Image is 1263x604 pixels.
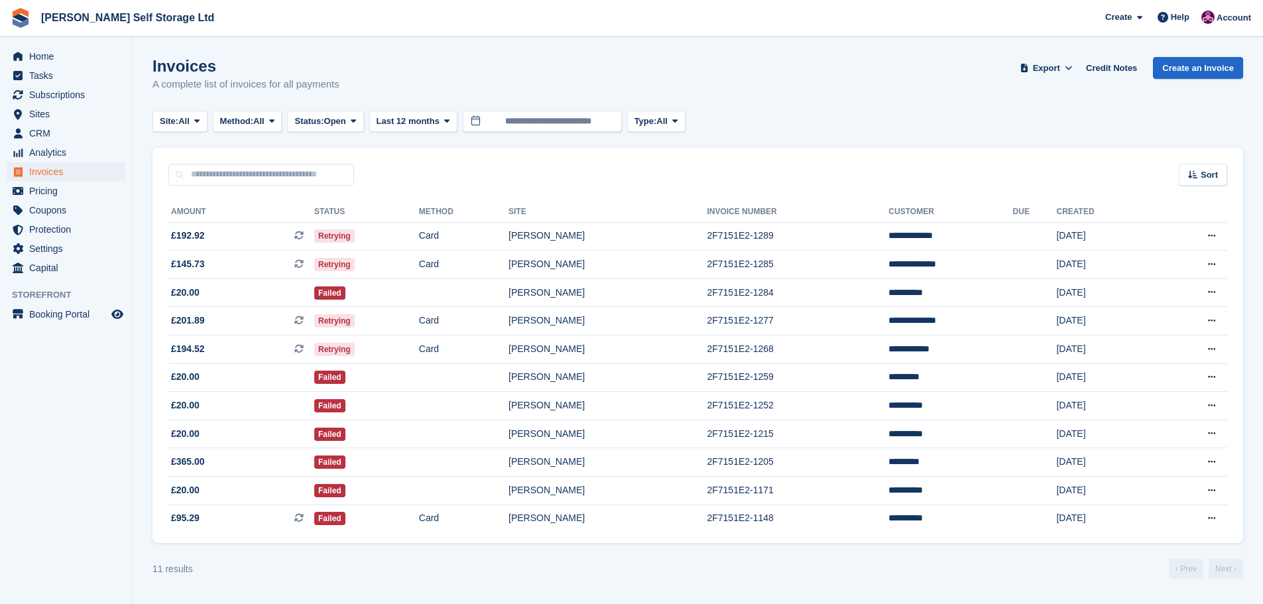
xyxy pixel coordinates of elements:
span: All [656,115,668,128]
th: Invoice Number [707,202,888,223]
span: Create [1105,11,1132,24]
td: 2F7151E2-1277 [707,307,888,335]
td: [PERSON_NAME] [509,222,707,251]
span: Account [1217,11,1251,25]
td: Card [419,222,509,251]
div: 11 results [152,562,193,576]
td: Card [419,505,509,532]
td: [PERSON_NAME] [509,420,707,448]
span: £20.00 [171,398,200,412]
td: 2F7151E2-1215 [707,420,888,448]
a: menu [7,305,125,324]
span: £20.00 [171,483,200,497]
a: menu [7,105,125,123]
span: £95.29 [171,511,200,525]
a: menu [7,162,125,181]
a: Credit Notes [1081,57,1142,79]
span: Coupons [29,201,109,219]
td: 2F7151E2-1252 [707,392,888,420]
span: Site: [160,115,178,128]
th: Status [314,202,419,223]
span: Pricing [29,182,109,200]
span: Failed [314,484,345,497]
span: Failed [314,428,345,441]
th: Customer [888,202,1012,223]
span: All [253,115,265,128]
span: Failed [314,455,345,469]
img: Lydia Wild [1201,11,1215,24]
button: Method: All [213,111,282,133]
a: menu [7,182,125,200]
span: Type: [634,115,657,128]
span: Subscriptions [29,86,109,104]
span: Protection [29,220,109,239]
td: [DATE] [1056,307,1155,335]
button: Site: All [152,111,208,133]
td: [PERSON_NAME] [509,307,707,335]
th: Site [509,202,707,223]
span: Booking Portal [29,305,109,324]
a: menu [7,239,125,258]
span: Settings [29,239,109,258]
span: £20.00 [171,370,200,384]
td: [PERSON_NAME] [509,335,707,364]
td: 2F7151E2-1289 [707,222,888,251]
button: Status: Open [287,111,363,133]
span: Last 12 months [377,115,440,128]
span: £201.89 [171,314,205,328]
a: menu [7,143,125,162]
span: Home [29,47,109,66]
span: Failed [314,371,345,384]
td: [PERSON_NAME] [509,448,707,477]
td: Card [419,335,509,364]
span: £194.52 [171,342,205,356]
td: [DATE] [1056,392,1155,420]
span: £192.92 [171,229,205,243]
td: [DATE] [1056,477,1155,505]
button: Last 12 months [369,111,457,133]
td: 2F7151E2-1284 [707,278,888,307]
td: 2F7151E2-1205 [707,448,888,477]
span: £20.00 [171,427,200,441]
td: [PERSON_NAME] [509,251,707,279]
td: [PERSON_NAME] [509,392,707,420]
span: Method: [220,115,254,128]
th: Created [1056,202,1155,223]
img: stora-icon-8386f47178a22dfd0bd8f6a31ec36ba5ce8667c1dd55bd0f319d3a0aa187defe.svg [11,8,30,28]
span: Retrying [314,229,355,243]
span: Tasks [29,66,109,85]
th: Method [419,202,509,223]
a: menu [7,47,125,66]
a: Previous [1169,559,1203,579]
button: Export [1017,57,1075,79]
a: menu [7,259,125,277]
span: Failed [314,399,345,412]
span: Sites [29,105,109,123]
th: Due [1013,202,1057,223]
td: Card [419,251,509,279]
h1: Invoices [152,57,339,75]
td: [DATE] [1056,251,1155,279]
td: 2F7151E2-1259 [707,363,888,392]
a: Create an Invoice [1153,57,1243,79]
td: [PERSON_NAME] [509,363,707,392]
td: 2F7151E2-1285 [707,251,888,279]
td: 2F7151E2-1148 [707,505,888,532]
td: [DATE] [1056,420,1155,448]
td: [DATE] [1056,505,1155,532]
span: Storefront [12,288,132,302]
td: 2F7151E2-1268 [707,335,888,364]
span: Retrying [314,314,355,328]
td: [DATE] [1056,448,1155,477]
td: [DATE] [1056,278,1155,307]
td: 2F7151E2-1171 [707,477,888,505]
td: [DATE] [1056,335,1155,364]
span: Failed [314,286,345,300]
span: Sort [1201,168,1218,182]
p: A complete list of invoices for all payments [152,77,339,92]
a: menu [7,86,125,104]
th: Amount [168,202,314,223]
a: menu [7,66,125,85]
button: Type: All [627,111,686,133]
span: £20.00 [171,286,200,300]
